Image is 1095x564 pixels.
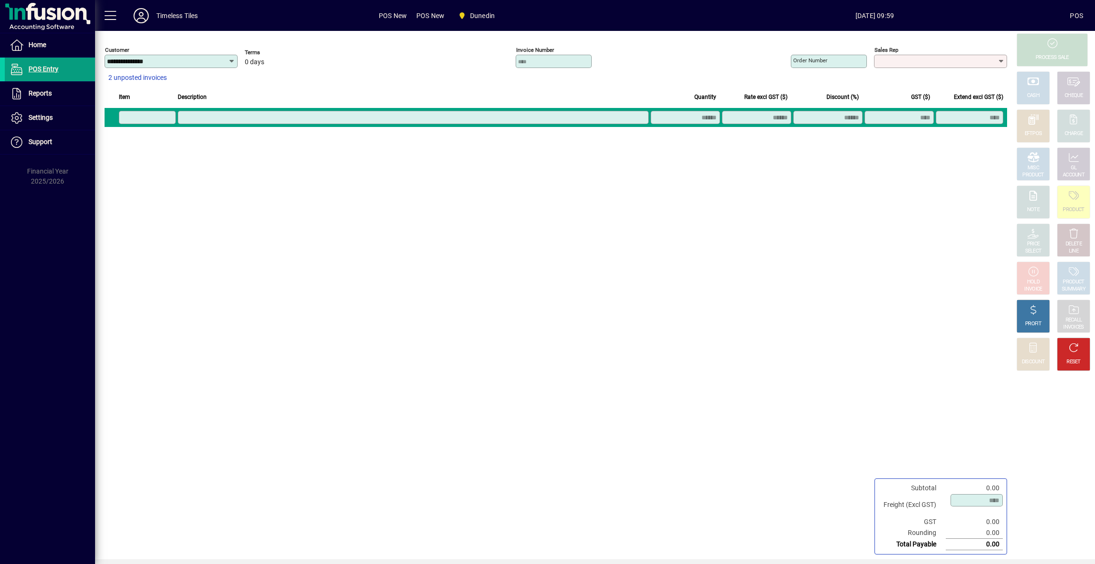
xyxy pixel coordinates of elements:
[1022,172,1044,179] div: PRODUCT
[879,527,946,539] td: Rounding
[105,47,129,53] mat-label: Customer
[1063,279,1084,286] div: PRODUCT
[946,527,1003,539] td: 0.00
[1028,165,1039,172] div: MISC
[1065,130,1083,137] div: CHARGE
[108,73,167,83] span: 2 unposted invoices
[946,516,1003,527] td: 0.00
[879,539,946,550] td: Total Payable
[1025,321,1041,328] div: PROFIT
[454,7,499,24] span: Dunedin
[178,92,207,102] span: Description
[156,8,198,23] div: Timeless Tiles
[1062,286,1085,293] div: SUMMARY
[1024,286,1042,293] div: INVOICE
[1071,165,1077,172] div: GL
[245,58,264,66] span: 0 days
[1027,206,1039,214] div: NOTE
[694,92,716,102] span: Quantity
[1036,54,1069,61] div: PROCESS SALE
[946,483,1003,494] td: 0.00
[879,516,946,527] td: GST
[744,92,788,102] span: Rate excl GST ($)
[1025,248,1042,255] div: SELECT
[5,130,95,154] a: Support
[680,8,1070,23] span: [DATE] 09:59
[793,57,827,64] mat-label: Order number
[416,8,444,23] span: POS New
[126,7,156,24] button: Profile
[105,69,171,87] button: 2 unposted invoices
[5,82,95,106] a: Reports
[1025,130,1042,137] div: EFTPOS
[470,8,495,23] span: Dunedin
[29,89,52,97] span: Reports
[1066,241,1082,248] div: DELETE
[1027,241,1040,248] div: PRICE
[29,65,58,73] span: POS Entry
[1027,92,1039,99] div: CASH
[119,92,130,102] span: Item
[1069,248,1078,255] div: LINE
[516,47,554,53] mat-label: Invoice number
[245,49,302,56] span: Terms
[826,92,859,102] span: Discount (%)
[1063,206,1084,214] div: PRODUCT
[5,106,95,130] a: Settings
[1027,279,1039,286] div: HOLD
[1070,8,1083,23] div: POS
[1022,359,1045,366] div: DISCOUNT
[1066,359,1081,366] div: RESET
[5,33,95,57] a: Home
[946,539,1003,550] td: 0.00
[1066,317,1082,324] div: RECALL
[29,138,52,146] span: Support
[1065,92,1083,99] div: CHEQUE
[1063,172,1085,179] div: ACCOUNT
[911,92,930,102] span: GST ($)
[29,114,53,121] span: Settings
[879,494,946,516] td: Freight (Excl GST)
[879,483,946,494] td: Subtotal
[1063,324,1084,331] div: INVOICES
[874,47,898,53] mat-label: Sales rep
[379,8,407,23] span: POS New
[29,41,46,49] span: Home
[954,92,1003,102] span: Extend excl GST ($)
